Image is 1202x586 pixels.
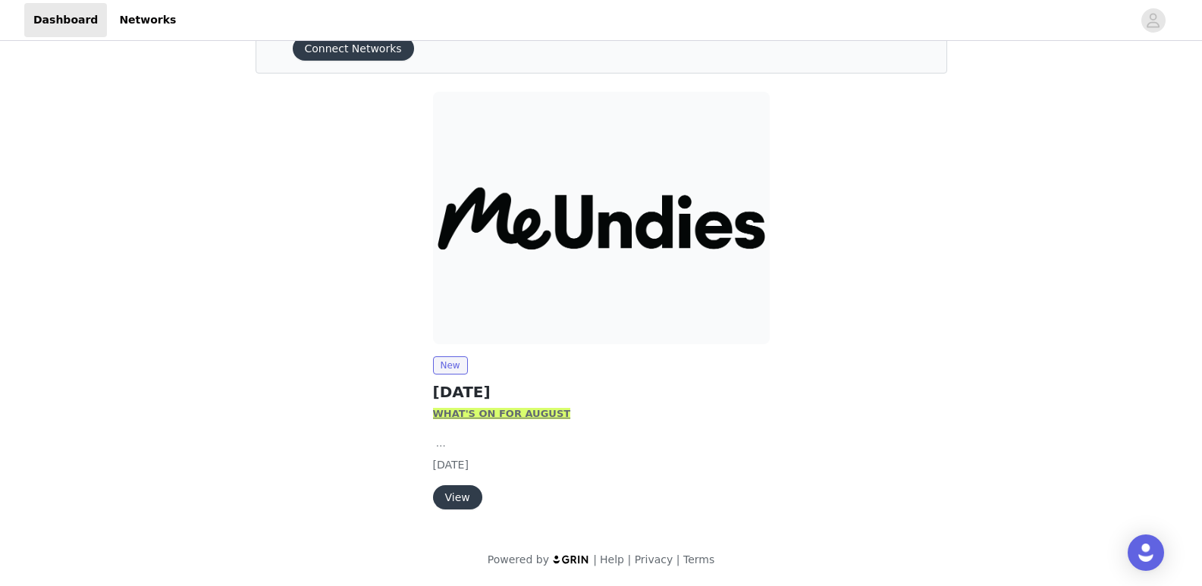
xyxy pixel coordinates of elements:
[433,492,482,503] a: View
[683,553,714,566] a: Terms
[635,553,673,566] a: Privacy
[293,36,414,61] button: Connect Networks
[593,553,597,566] span: |
[110,3,185,37] a: Networks
[433,459,469,471] span: [DATE]
[433,92,770,344] img: MeUndies
[444,408,570,419] strong: HAT'S ON FOR AUGUST
[488,553,549,566] span: Powered by
[552,554,590,564] img: logo
[433,485,482,509] button: View
[676,553,680,566] span: |
[600,553,624,566] a: Help
[433,381,770,403] h2: [DATE]
[433,408,444,419] strong: W
[24,3,107,37] a: Dashboard
[627,553,631,566] span: |
[1128,534,1164,571] div: Open Intercom Messenger
[1146,8,1160,33] div: avatar
[433,356,468,374] span: New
